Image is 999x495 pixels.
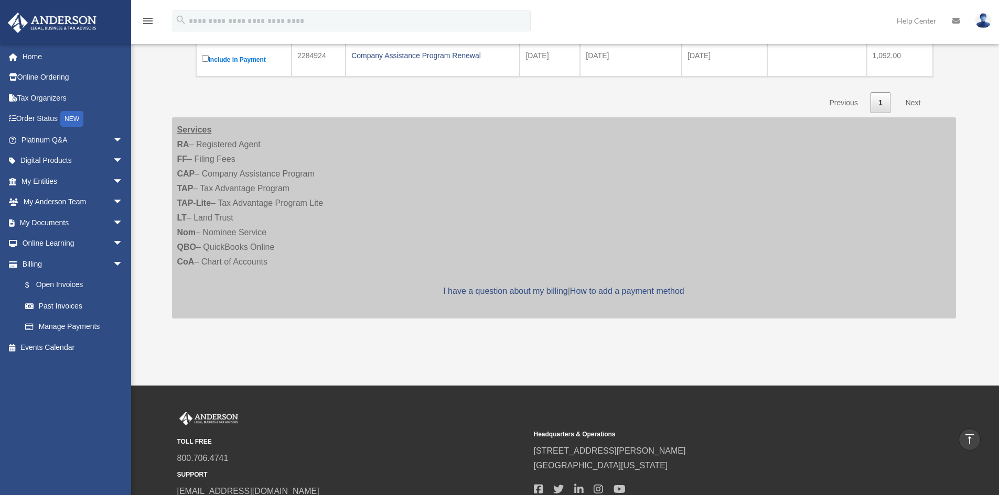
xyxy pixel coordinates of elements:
[177,469,527,480] small: SUPPORT
[172,117,956,318] div: – Registered Agent – Filing Fees – Company Assistance Program – Tax Advantage Program – Tax Advan...
[175,14,187,26] i: search
[177,243,196,251] strong: QBO
[177,140,189,149] strong: RA
[202,55,209,62] input: Include in Payment
[177,284,951,299] p: |
[534,461,668,470] a: [GEOGRAPHIC_DATA][US_STATE]
[7,129,139,150] a: Platinum Q&Aarrow_drop_down
[177,125,212,134] strong: Services
[142,18,154,27] a: menu
[177,436,527,447] small: TOLL FREE
[898,92,929,114] a: Next
[580,42,682,76] td: [DATE]
[15,295,134,316] a: Past Invoices
[520,42,580,76] td: [DATE]
[202,53,286,66] label: Include in Payment
[821,92,865,114] a: Previous
[867,42,933,76] td: 1,092.00
[570,287,684,295] a: How to add a payment method
[5,13,100,33] img: Anderson Advisors Platinum Portal
[15,316,134,337] a: Manage Payments
[177,454,229,463] a: 800.706.4741
[534,446,686,455] a: [STREET_ADDRESS][PERSON_NAME]
[963,433,976,445] i: vertical_align_top
[177,169,195,178] strong: CAP
[682,42,767,76] td: [DATE]
[177,199,211,207] strong: TAP-Lite
[7,233,139,254] a: Online Learningarrow_drop_down
[7,46,139,67] a: Home
[7,212,139,233] a: My Documentsarrow_drop_down
[177,184,194,193] strong: TAP
[113,233,134,255] span: arrow_drop_down
[177,155,188,163] strong: FF
[351,48,514,63] div: Company Assistance Program Renewal
[7,108,139,130] a: Order StatusNEW
[113,212,134,234] span: arrow_drop_down
[7,337,139,358] a: Events Calendar
[534,429,883,440] small: Headquarters & Operations
[7,87,139,108] a: Tax Organizers
[7,254,134,274] a: Billingarrow_drop_down
[113,171,134,192] span: arrow_drop_down
[443,287,567,295] a: I have a question about my billing
[142,15,154,27] i: menu
[7,67,139,88] a: Online Ordering
[7,192,139,213] a: My Anderson Teamarrow_drop_down
[60,111,83,127] div: NEW
[113,150,134,172] span: arrow_drop_down
[177,257,195,266] strong: CoA
[177,412,240,425] img: Anderson Advisors Platinum Portal
[113,254,134,275] span: arrow_drop_down
[959,428,981,450] a: vertical_align_top
[871,92,890,114] a: 1
[292,42,346,76] td: 2284924
[113,192,134,213] span: arrow_drop_down
[31,279,36,292] span: $
[975,13,991,28] img: User Pic
[177,228,196,237] strong: Nom
[177,213,187,222] strong: LT
[15,274,128,296] a: $Open Invoices
[7,171,139,192] a: My Entitiesarrow_drop_down
[7,150,139,171] a: Digital Productsarrow_drop_down
[113,129,134,151] span: arrow_drop_down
